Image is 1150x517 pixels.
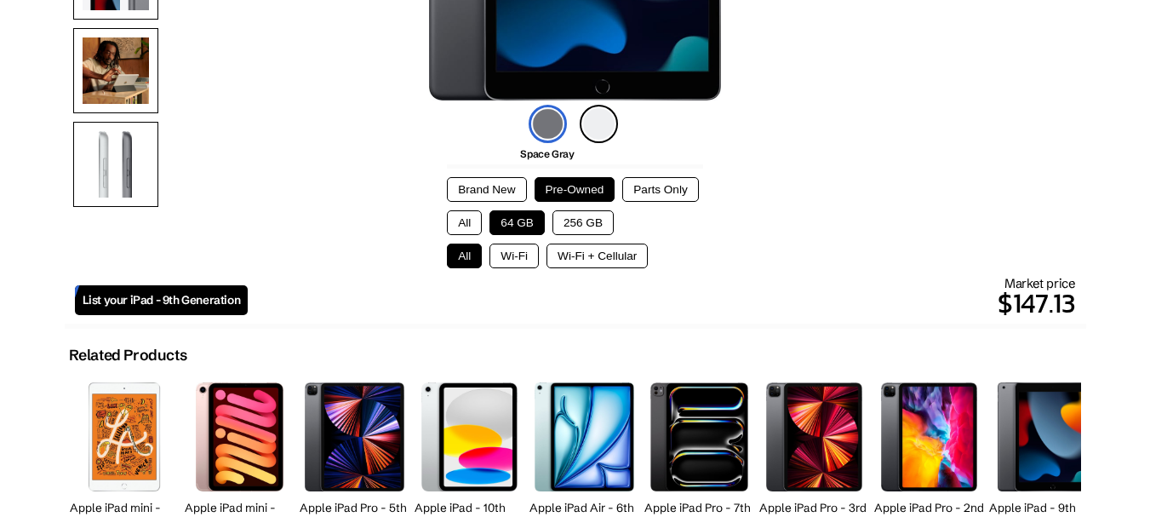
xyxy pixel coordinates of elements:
[73,122,158,207] img: Sides
[881,382,976,491] img: iPad Pro (2nd Generation)
[248,283,1075,324] p: $147.13
[546,244,648,268] button: Wi-Fi + Cellular
[305,382,403,491] img: iPad Pro (5th Generation)
[520,147,574,160] span: Space Gray
[622,177,698,202] button: Parts Only
[489,210,545,235] button: 64 GB
[447,177,526,202] button: Brand New
[75,285,249,315] a: List your iPad - 9th Generation
[83,293,241,307] span: List your iPad - 9th Generation
[552,210,614,235] button: 256 GB
[998,382,1090,491] img: iPad (9th Generation)
[650,382,749,491] img: iPad Pro (7th Generation)
[447,210,482,235] button: All
[529,105,567,143] img: space-gray-icon
[89,382,161,491] img: iPad mini (5th Generation)
[447,244,482,268] button: All
[489,244,539,268] button: Wi-Fi
[421,382,518,491] img: iPad (10th Generation)
[766,382,861,491] img: iPad Pro (3rd Generation)
[580,105,618,143] img: silver-icon
[69,346,187,365] h2: Related Products
[535,382,633,491] img: iPad Air (6th Generation)
[196,382,283,491] img: iPad mini (6th Generation)
[73,28,158,113] img: Using
[248,275,1075,324] div: Market price
[535,177,615,202] button: Pre-Owned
